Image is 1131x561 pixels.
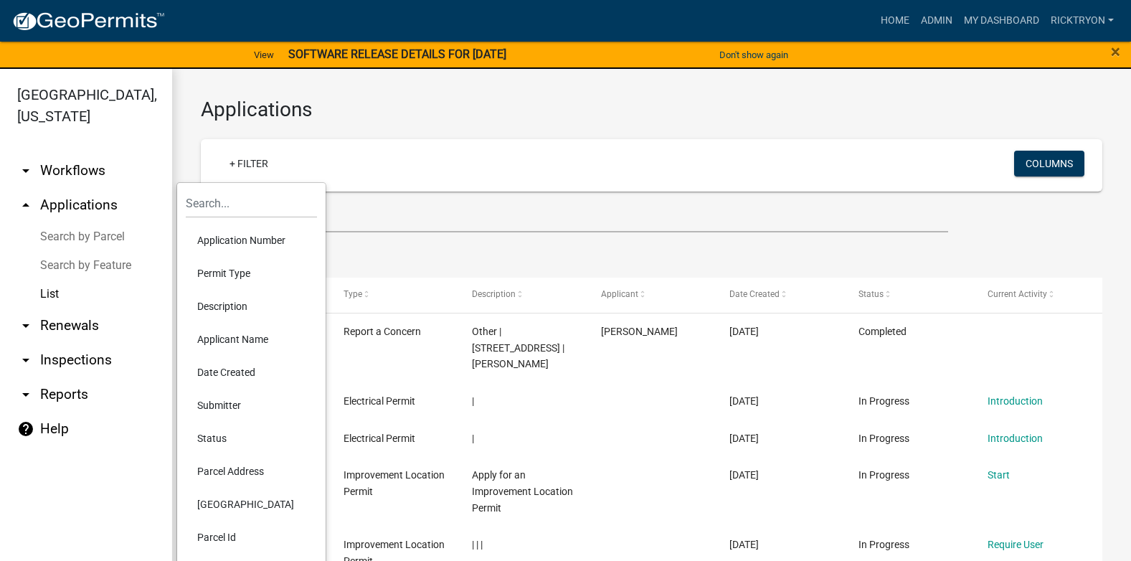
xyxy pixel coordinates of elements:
span: Status [858,289,884,299]
datatable-header-cell: Type [330,278,459,312]
span: Charlie Wilson [601,326,678,337]
li: Submitter [186,389,317,422]
a: Introduction [988,395,1043,407]
span: Electrical Permit [344,433,415,444]
li: Permit Type [186,257,317,290]
button: Don't show again [714,43,794,67]
datatable-header-cell: Status [845,278,974,312]
span: Apply for an Improvement Location Permit [472,469,573,514]
a: Introduction [988,433,1043,444]
button: Columns [1014,151,1084,176]
span: 09/07/2025 [729,539,759,550]
i: arrow_drop_down [17,162,34,179]
a: ricktryon [1045,7,1120,34]
li: Date Created [186,356,317,389]
li: Parcel Id [186,521,317,554]
span: In Progress [858,469,909,481]
datatable-header-cell: Description [458,278,587,312]
i: help [17,420,34,438]
span: 09/08/2025 [729,326,759,337]
a: Admin [915,7,958,34]
datatable-header-cell: Current Activity [973,278,1102,312]
datatable-header-cell: Date Created [716,278,845,312]
span: | [472,395,474,407]
span: × [1111,42,1120,62]
li: [GEOGRAPHIC_DATA] [186,488,317,521]
span: Current Activity [988,289,1047,299]
span: Improvement Location Permit [344,469,445,497]
h3: Applications [201,98,1102,122]
i: arrow_drop_down [17,317,34,334]
span: | [472,433,474,444]
span: Date Created [729,289,780,299]
i: arrow_drop_down [17,386,34,403]
span: Description [472,289,516,299]
i: arrow_drop_up [17,197,34,214]
span: 09/07/2025 [729,433,759,444]
span: Electrical Permit [344,395,415,407]
a: Require User [988,539,1044,550]
a: Start [988,469,1010,481]
button: Close [1111,43,1120,60]
datatable-header-cell: Applicant [587,278,716,312]
span: 09/07/2025 [729,395,759,407]
span: Applicant [601,289,638,299]
span: Other | 11788 N Forest Manor Dr | Jessica Fines [472,326,564,370]
span: In Progress [858,433,909,444]
a: Home [875,7,915,34]
span: | | | [472,539,483,550]
li: Parcel Address [186,455,317,488]
span: In Progress [858,395,909,407]
span: In Progress [858,539,909,550]
strong: SOFTWARE RELEASE DETAILS FOR [DATE] [288,47,506,61]
span: Report a Concern [344,326,421,337]
span: 09/07/2025 [729,469,759,481]
li: Application Number [186,224,317,257]
li: Applicant Name [186,323,317,356]
a: View [248,43,280,67]
input: Search... [186,189,317,218]
li: Status [186,422,317,455]
i: arrow_drop_down [17,352,34,369]
a: + Filter [218,151,280,176]
a: My Dashboard [958,7,1045,34]
span: Type [344,289,362,299]
span: Completed [858,326,907,337]
input: Search for applications [201,203,948,232]
li: Description [186,290,317,323]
